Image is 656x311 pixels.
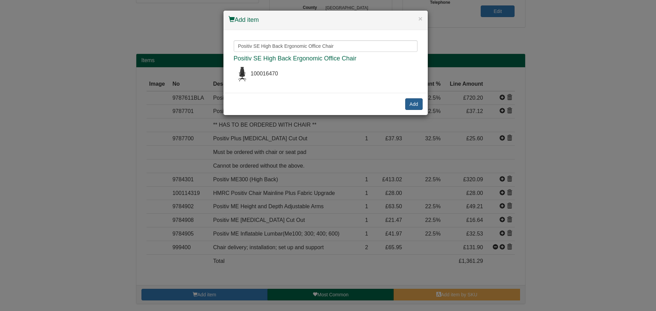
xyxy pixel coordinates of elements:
span: 100016470 [251,71,278,76]
button: Add [405,98,423,110]
h4: Add item [229,16,423,25]
input: Search for a product [234,40,418,52]
img: positiv-se_black_front.jpg [234,66,251,83]
button: × [418,15,422,22]
h4: Positiv SE High Back Ergonomic Office Chair [234,55,418,62]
